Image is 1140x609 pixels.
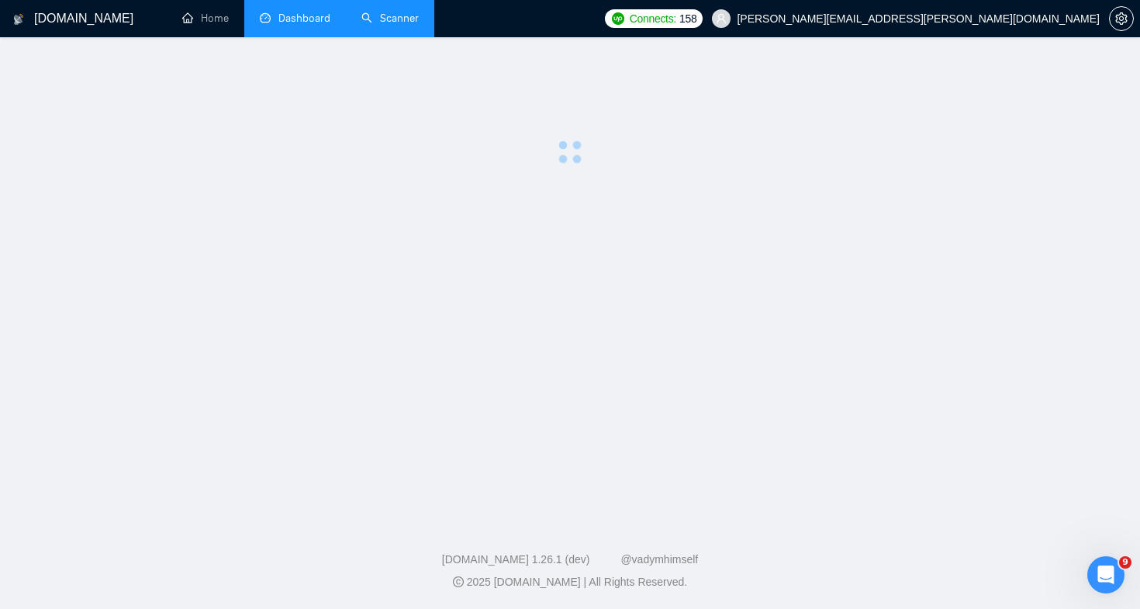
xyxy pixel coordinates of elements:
[1087,556,1124,593] iframe: Intercom live chat
[182,12,229,25] a: homeHome
[630,10,676,27] span: Connects:
[612,12,624,25] img: upwork-logo.png
[1119,556,1131,569] span: 9
[1109,12,1134,25] a: setting
[12,574,1128,590] div: 2025 [DOMAIN_NAME] | All Rights Reserved.
[620,553,698,566] a: @vadymhimself
[13,7,24,32] img: logo
[442,553,590,566] a: [DOMAIN_NAME] 1.26.1 (dev)
[716,13,727,24] span: user
[361,12,419,25] a: searchScanner
[260,12,271,23] span: dashboard
[1109,6,1134,31] button: setting
[278,12,330,25] span: Dashboard
[679,10,696,27] span: 158
[453,576,464,587] span: copyright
